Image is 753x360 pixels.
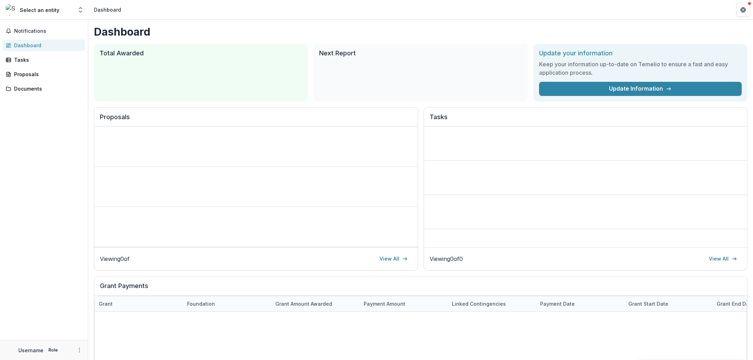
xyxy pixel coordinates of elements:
[430,113,742,127] h2: Tasks
[14,71,79,78] div: Proposals
[94,25,747,38] h1: Dashboard
[3,39,85,51] a: Dashboard
[3,68,85,80] a: Proposals
[3,54,85,66] a: Tasks
[94,6,121,13] div: Dashboard
[14,42,79,49] div: Dashboard
[20,6,59,14] div: Select an entity
[539,60,742,77] h3: Keep your information up-to-date on Temelio to ensure a fast and easy application process.
[430,255,463,263] p: Viewing 0 of 0
[100,113,412,127] h2: Proposals
[14,85,79,92] div: Documents
[375,253,412,264] a: View All
[75,346,84,354] button: More
[14,56,79,63] div: Tasks
[76,3,85,17] button: Open entity switcher
[91,5,124,15] nav: breadcrumb
[100,49,302,57] h2: Total Awarded
[100,282,741,295] h2: Grant Payments
[736,3,750,17] button: Get Help
[18,347,43,354] p: Username
[319,49,522,57] h2: Next Report
[539,49,742,57] h2: Update your information
[6,4,17,16] img: Select an entity
[705,253,741,264] a: View All
[539,82,742,96] a: Update Information
[3,83,85,94] a: Documents
[14,28,82,34] span: Notifications
[3,25,85,37] button: Notifications
[46,347,60,353] p: Role
[100,255,130,263] p: Viewing 0 of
